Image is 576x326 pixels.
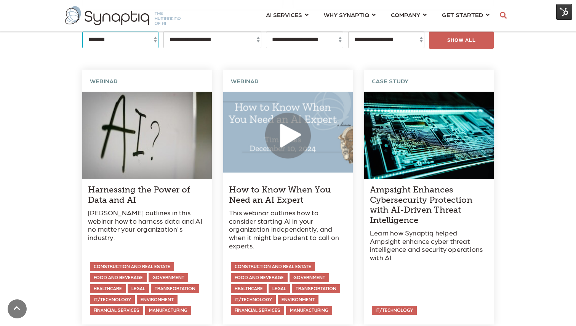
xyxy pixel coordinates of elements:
div: SHOW ALL [429,32,494,49]
img: synaptiq logo-2 [65,6,181,25]
span: AI SERVICES [266,10,302,20]
a: WHY SYNAPTIQ [324,8,376,22]
a: AI SERVICES [266,8,309,22]
span: COMPANY [391,10,420,20]
span: WHY SYNAPTIQ [324,10,369,20]
a: GET STARTED [442,8,490,22]
span: GET STARTED [442,10,483,20]
a: COMPANY [391,8,427,22]
nav: menu [258,2,497,29]
img: HubSpot Tools Menu Toggle [556,4,572,20]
